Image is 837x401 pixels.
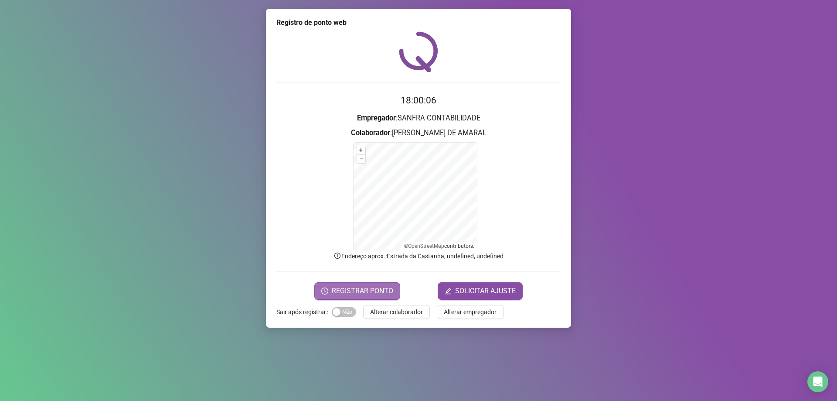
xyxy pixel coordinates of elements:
[437,305,504,319] button: Alterar empregador
[357,146,365,154] button: +
[333,252,341,260] span: info-circle
[351,129,390,137] strong: Colaborador
[276,17,561,28] div: Registro de ponto web
[399,31,438,72] img: QRPoint
[438,282,523,300] button: editSOLICITAR AJUSTE
[276,113,561,124] h3: : SANFRA CONTABILIDADE
[276,251,561,261] p: Endereço aprox. : Estrada da Castanha, undefined, undefined
[444,307,497,317] span: Alterar empregador
[276,127,561,139] h3: : [PERSON_NAME] DE AMARAL
[401,95,436,106] time: 18:00:06
[314,282,400,300] button: REGISTRAR PONTO
[455,286,516,296] span: SOLICITAR AJUSTE
[445,288,452,295] span: edit
[807,371,828,392] div: Open Intercom Messenger
[370,307,423,317] span: Alterar colaborador
[321,288,328,295] span: clock-circle
[363,305,430,319] button: Alterar colaborador
[276,305,332,319] label: Sair após registrar
[332,286,393,296] span: REGISTRAR PONTO
[404,243,474,249] li: © contributors.
[408,243,444,249] a: OpenStreetMap
[357,114,396,122] strong: Empregador
[357,155,365,163] button: –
